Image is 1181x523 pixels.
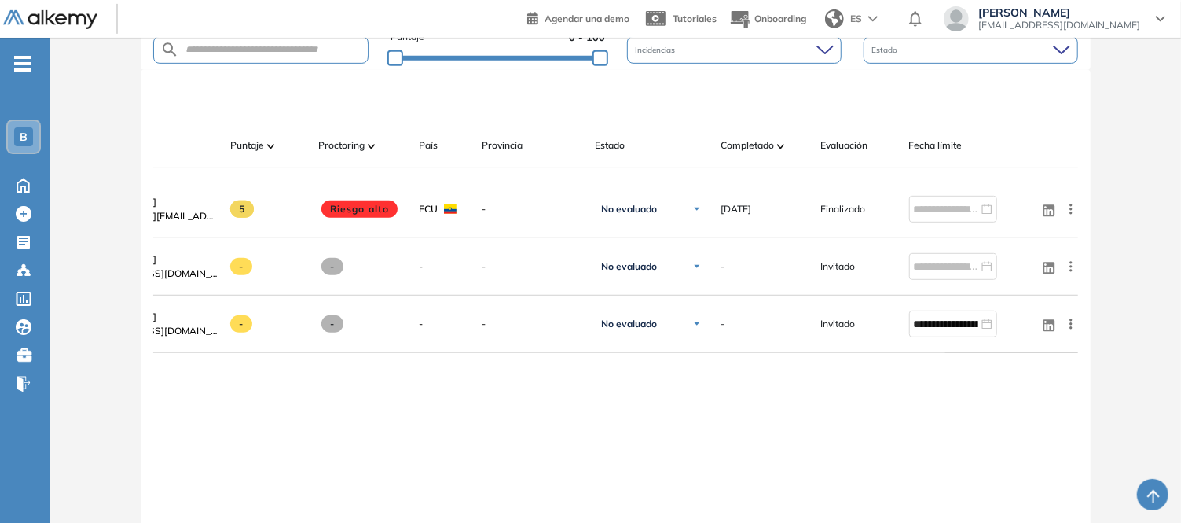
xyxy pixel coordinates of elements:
[635,44,678,56] span: Incidencias
[821,317,856,331] span: Invitado
[20,131,28,143] span: B
[868,16,878,22] img: arrow
[419,202,438,216] span: ECU
[595,138,625,153] span: Estado
[482,202,582,216] span: -
[627,36,842,64] div: Incidencias
[160,40,179,60] img: SEARCH_ALT
[821,260,856,274] span: Invitado
[692,262,702,271] img: Ícono de flecha
[821,138,868,153] span: Evaluación
[692,319,702,329] img: Ícono de flecha
[482,260,582,274] span: -
[419,260,423,274] span: -
[601,318,657,330] span: No evaluado
[230,258,253,275] span: -
[871,44,900,56] span: Estado
[692,204,702,214] img: Ícono de flecha
[601,203,657,215] span: No evaluado
[864,36,1078,64] div: Estado
[978,6,1140,19] span: [PERSON_NAME]
[318,138,365,153] span: Proctoring
[444,204,457,214] img: ECU
[419,138,438,153] span: País
[230,138,264,153] span: Puntaje
[321,258,344,275] span: -
[527,8,629,27] a: Agendar una demo
[825,9,844,28] img: world
[754,13,806,24] span: Onboarding
[978,19,1140,31] span: [EMAIL_ADDRESS][DOMAIN_NAME]
[230,201,255,218] span: 5
[321,315,344,333] span: -
[3,10,97,30] img: Logo
[673,13,717,24] span: Tutoriales
[14,62,31,65] i: -
[419,317,423,331] span: -
[321,201,398,218] span: Riesgo alto
[821,202,866,216] span: Finalizado
[721,317,724,331] span: -
[721,260,724,274] span: -
[729,2,806,36] button: Onboarding
[777,144,785,149] img: [missing "en.ARROW_ALT" translation]
[230,315,253,333] span: -
[909,138,963,153] span: Fecha límite
[545,13,629,24] span: Agendar una demo
[482,138,523,153] span: Provincia
[601,260,657,273] span: No evaluado
[721,202,751,216] span: [DATE]
[850,12,862,26] span: ES
[267,144,275,149] img: [missing "en.ARROW_ALT" translation]
[482,317,582,331] span: -
[721,138,774,153] span: Completado
[368,144,376,149] img: [missing "en.ARROW_ALT" translation]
